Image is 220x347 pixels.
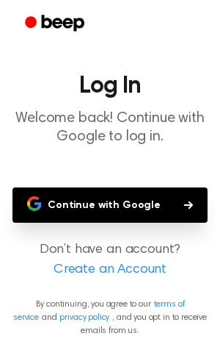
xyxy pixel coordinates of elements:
a: privacy policy [59,313,109,322]
a: Create an Account [15,260,205,280]
p: By continuing, you agree to our and , and you opt in to receive emails from us. [12,298,208,337]
p: Don’t have an account? [12,240,208,280]
p: Welcome back! Continue with Google to log in. [12,110,208,146]
a: Beep [15,10,98,38]
h1: Log In [12,74,208,98]
button: Continue with Google [12,187,208,223]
